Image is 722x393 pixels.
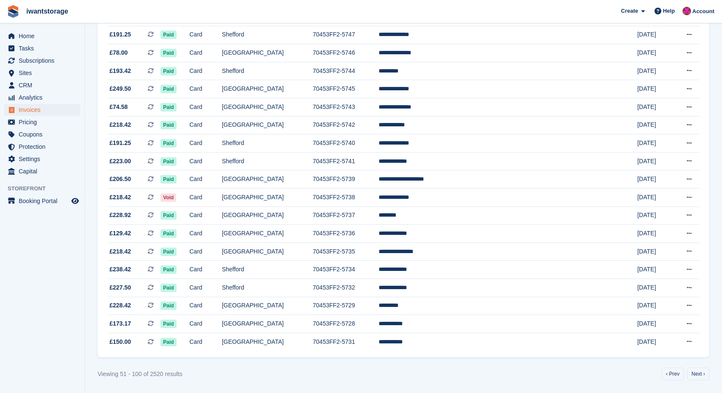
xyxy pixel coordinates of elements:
[222,333,313,351] td: [GEOGRAPHIC_DATA]
[222,225,313,243] td: [GEOGRAPHIC_DATA]
[313,170,379,189] td: 70453FF2-5739
[313,242,379,261] td: 70453FF2-5735
[313,62,379,80] td: 70453FF2-5744
[189,279,222,297] td: Card
[189,297,222,315] td: Card
[110,283,131,292] span: £227.50
[637,170,673,189] td: [DATE]
[19,42,70,54] span: Tasks
[663,7,675,15] span: Help
[160,301,176,310] span: Paid
[189,26,222,44] td: Card
[160,211,176,220] span: Paid
[19,153,70,165] span: Settings
[189,116,222,134] td: Card
[110,84,131,93] span: £249.50
[662,368,684,380] a: Previous
[222,134,313,153] td: Shefford
[660,368,711,380] nav: Pages
[637,225,673,243] td: [DATE]
[189,189,222,207] td: Card
[19,79,70,91] span: CRM
[19,55,70,67] span: Subscriptions
[637,116,673,134] td: [DATE]
[19,30,70,42] span: Home
[222,62,313,80] td: Shefford
[222,297,313,315] td: [GEOGRAPHIC_DATA]
[4,116,80,128] a: menu
[313,315,379,333] td: 70453FF2-5728
[222,206,313,225] td: [GEOGRAPHIC_DATA]
[313,206,379,225] td: 70453FF2-5737
[4,92,80,103] a: menu
[110,30,131,39] span: £191.25
[70,196,80,206] a: Preview store
[189,62,222,80] td: Card
[637,206,673,225] td: [DATE]
[110,67,131,75] span: £193.42
[313,297,379,315] td: 70453FF2-5729
[637,80,673,98] td: [DATE]
[8,184,84,193] span: Storefront
[4,67,80,79] a: menu
[160,67,176,75] span: Paid
[110,175,131,184] span: £206.50
[160,265,176,274] span: Paid
[222,279,313,297] td: Shefford
[160,103,176,111] span: Paid
[160,31,176,39] span: Paid
[4,165,80,177] a: menu
[222,116,313,134] td: [GEOGRAPHIC_DATA]
[23,4,72,18] a: iwantstorage
[160,175,176,184] span: Paid
[313,333,379,351] td: 70453FF2-5731
[637,189,673,207] td: [DATE]
[160,121,176,129] span: Paid
[222,44,313,62] td: [GEOGRAPHIC_DATA]
[222,170,313,189] td: [GEOGRAPHIC_DATA]
[189,315,222,333] td: Card
[160,320,176,328] span: Paid
[110,139,131,148] span: £191.25
[222,242,313,261] td: [GEOGRAPHIC_DATA]
[313,116,379,134] td: 70453FF2-5742
[189,170,222,189] td: Card
[110,265,131,274] span: £238.42
[313,44,379,62] td: 70453FF2-5746
[19,116,70,128] span: Pricing
[110,48,128,57] span: £78.00
[110,229,131,238] span: £129.42
[7,5,20,18] img: stora-icon-8386f47178a22dfd0bd8f6a31ec36ba5ce8667c1dd55bd0f319d3a0aa187defe.svg
[160,229,176,238] span: Paid
[222,315,313,333] td: [GEOGRAPHIC_DATA]
[4,79,80,91] a: menu
[110,247,131,256] span: £218.42
[222,189,313,207] td: [GEOGRAPHIC_DATA]
[637,333,673,351] td: [DATE]
[189,206,222,225] td: Card
[189,333,222,351] td: Card
[98,370,183,379] div: Viewing 51 - 100 of 2520 results
[110,193,131,202] span: £218.42
[313,279,379,297] td: 70453FF2-5732
[637,297,673,315] td: [DATE]
[313,26,379,44] td: 70453FF2-5747
[189,152,222,170] td: Card
[110,157,131,166] span: £223.00
[637,261,673,279] td: [DATE]
[637,98,673,117] td: [DATE]
[222,152,313,170] td: Shefford
[110,301,131,310] span: £228.42
[637,315,673,333] td: [DATE]
[222,26,313,44] td: Shefford
[160,85,176,93] span: Paid
[4,104,80,116] a: menu
[4,141,80,153] a: menu
[313,261,379,279] td: 70453FF2-5734
[4,128,80,140] a: menu
[189,98,222,117] td: Card
[160,248,176,256] span: Paid
[19,128,70,140] span: Coupons
[637,279,673,297] td: [DATE]
[160,338,176,346] span: Paid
